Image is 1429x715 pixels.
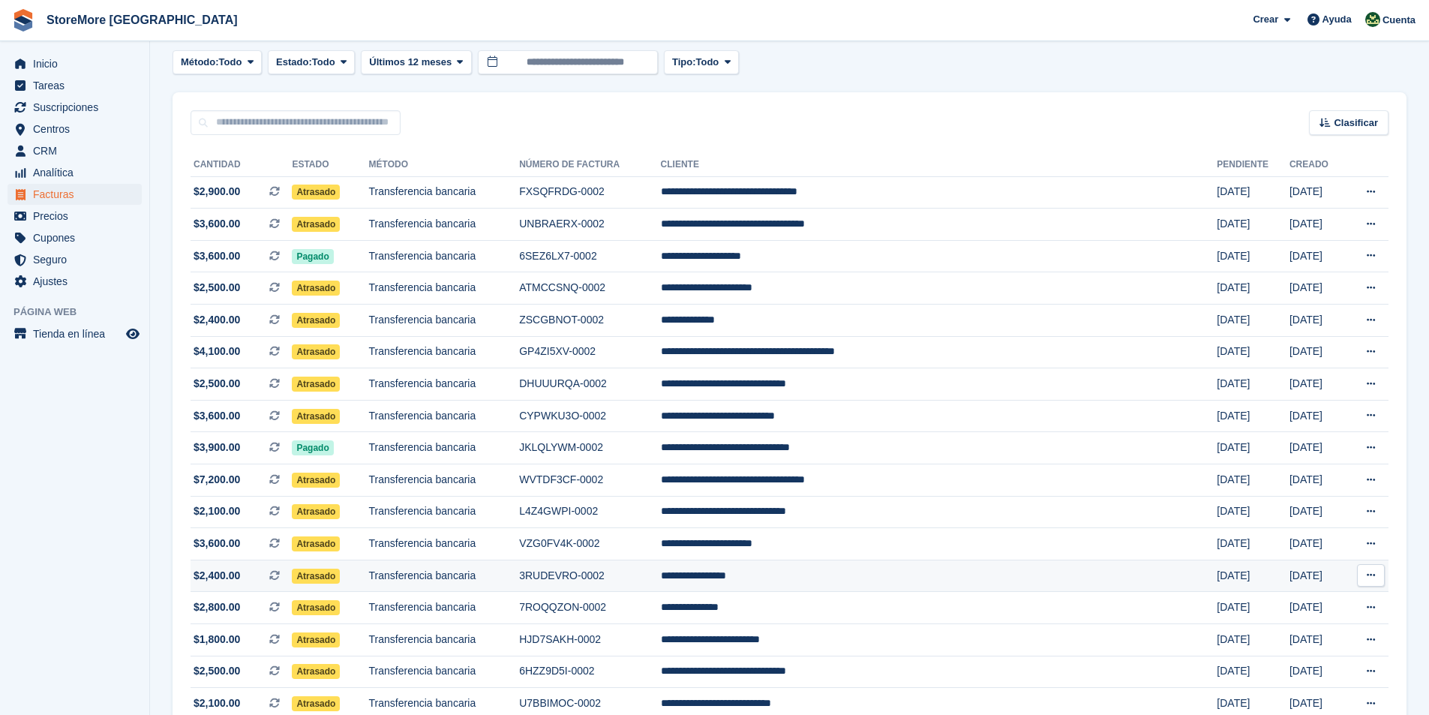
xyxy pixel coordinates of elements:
[369,272,520,305] td: Transferencia bancaria
[369,240,520,272] td: Transferencia bancaria
[1217,624,1289,656] td: [DATE]
[8,97,142,118] a: menu
[369,432,520,464] td: Transferencia bancaria
[12,9,35,32] img: stora-icon-8386f47178a22dfd0bd8f6a31ec36ba5ce8667c1dd55bd0f319d3a0aa187defe.svg
[292,569,340,584] span: Atrasado
[194,536,240,551] span: $3,600.00
[8,184,142,205] a: menu
[369,209,520,241] td: Transferencia bancaria
[194,344,240,359] span: $4,100.00
[1382,13,1415,28] span: Cuenta
[14,305,149,320] span: Página web
[292,504,340,519] span: Atrasado
[219,55,242,70] span: Todo
[1253,12,1278,27] span: Crear
[519,656,660,688] td: 6HZZ9D5I-0002
[124,325,142,343] a: Vista previa de la tienda
[519,368,660,401] td: DHUUURQA-0002
[33,271,123,292] span: Ajustes
[33,249,123,270] span: Seguro
[1217,272,1289,305] td: [DATE]
[194,312,240,328] span: $2,400.00
[1217,496,1289,528] td: [DATE]
[1217,209,1289,241] td: [DATE]
[664,50,739,75] button: Tipo: Todo
[292,632,340,647] span: Atrasado
[695,55,719,70] span: Todo
[181,55,219,70] span: Método:
[1217,464,1289,497] td: [DATE]
[33,184,123,205] span: Facturas
[369,656,520,688] td: Transferencia bancaria
[8,119,142,140] a: menu
[1289,400,1344,432] td: [DATE]
[1217,592,1289,624] td: [DATE]
[1289,240,1344,272] td: [DATE]
[519,464,660,497] td: WVTDF3CF-0002
[1217,432,1289,464] td: [DATE]
[1289,464,1344,497] td: [DATE]
[33,227,123,248] span: Cupones
[1289,336,1344,368] td: [DATE]
[194,216,240,232] span: $3,600.00
[1289,209,1344,241] td: [DATE]
[519,153,660,177] th: Número de factura
[8,249,142,270] a: menu
[292,344,340,359] span: Atrasado
[1217,560,1289,592] td: [DATE]
[1365,12,1380,27] img: Claudia Cortes
[1217,176,1289,209] td: [DATE]
[1322,12,1352,27] span: Ayuda
[519,400,660,432] td: CYPWKU3O-0002
[1217,528,1289,560] td: [DATE]
[312,55,335,70] span: Todo
[194,695,240,711] span: $2,100.00
[519,209,660,241] td: UNBRAERX-0002
[292,409,340,424] span: Atrasado
[33,75,123,96] span: Tareas
[369,153,520,177] th: Método
[33,206,123,227] span: Precios
[33,162,123,183] span: Analítica
[369,305,520,337] td: Transferencia bancaria
[292,313,340,328] span: Atrasado
[519,272,660,305] td: ATMCCSNQ-0002
[672,55,696,70] span: Tipo:
[369,528,520,560] td: Transferencia bancaria
[276,55,312,70] span: Estado:
[1289,272,1344,305] td: [DATE]
[194,408,240,424] span: $3,600.00
[292,600,340,615] span: Atrasado
[292,473,340,488] span: Atrasado
[1217,656,1289,688] td: [DATE]
[33,323,123,344] span: Tienda en línea
[1217,240,1289,272] td: [DATE]
[268,50,355,75] button: Estado: Todo
[369,336,520,368] td: Transferencia bancaria
[292,249,333,264] span: Pagado
[1217,153,1289,177] th: Pendiente
[1289,624,1344,656] td: [DATE]
[8,271,142,292] a: menu
[8,162,142,183] a: menu
[1289,528,1344,560] td: [DATE]
[292,696,340,711] span: Atrasado
[191,153,292,177] th: Cantidad
[33,97,123,118] span: Suscripciones
[292,664,340,679] span: Atrasado
[8,323,142,344] a: menú
[194,184,240,200] span: $2,900.00
[519,176,660,209] td: FXSQFRDG-0002
[194,503,240,519] span: $2,100.00
[292,185,340,200] span: Atrasado
[1289,368,1344,401] td: [DATE]
[519,496,660,528] td: L4Z4GWPI-0002
[194,472,240,488] span: $7,200.00
[292,377,340,392] span: Atrasado
[1289,432,1344,464] td: [DATE]
[33,119,123,140] span: Centros
[369,176,520,209] td: Transferencia bancaria
[33,53,123,74] span: Inicio
[8,206,142,227] a: menu
[519,624,660,656] td: HJD7SAKH-0002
